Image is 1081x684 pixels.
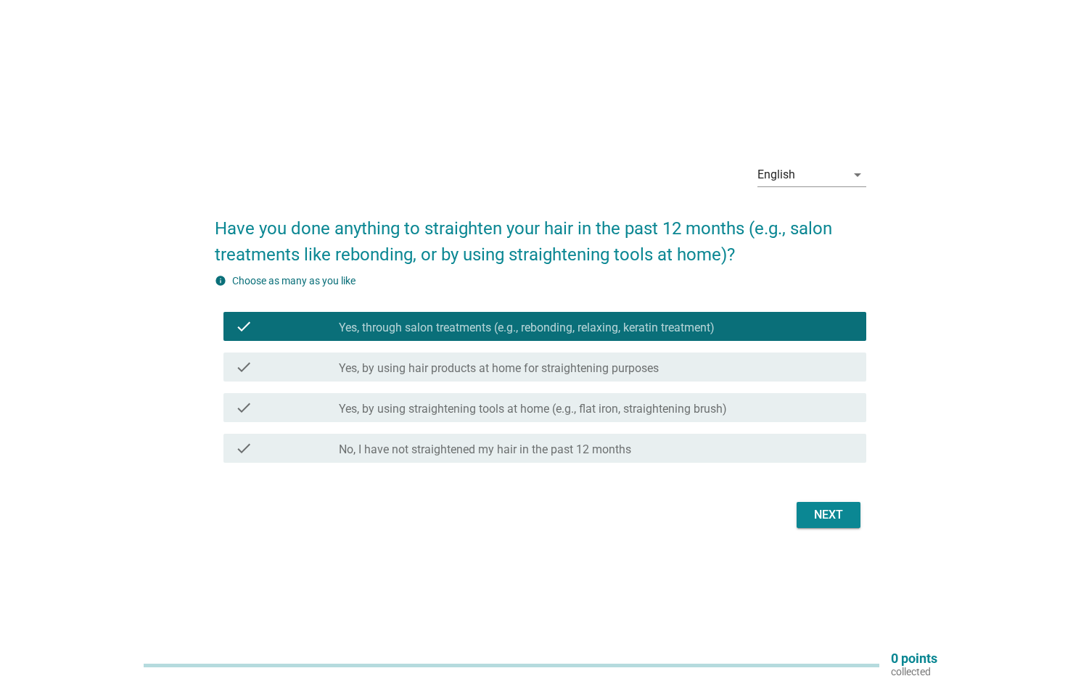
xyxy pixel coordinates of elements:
label: Yes, through salon treatments (e.g., rebonding, relaxing, keratin treatment) [339,321,715,335]
div: Next [808,506,849,524]
label: Choose as many as you like [232,275,355,287]
i: info [215,275,226,287]
button: Next [797,502,860,528]
i: arrow_drop_down [849,166,866,184]
i: check [235,358,252,376]
i: check [235,440,252,457]
label: Yes, by using hair products at home for straightening purposes [339,361,659,376]
p: 0 points [891,652,937,665]
i: check [235,399,252,416]
i: check [235,318,252,335]
h2: Have you done anything to straighten your hair in the past 12 months (e.g., salon treatments like... [215,201,866,268]
label: No, I have not straightened my hair in the past 12 months [339,442,631,457]
p: collected [891,665,937,678]
div: English [757,168,795,181]
label: Yes, by using straightening tools at home (e.g., flat iron, straightening brush) [339,402,727,416]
